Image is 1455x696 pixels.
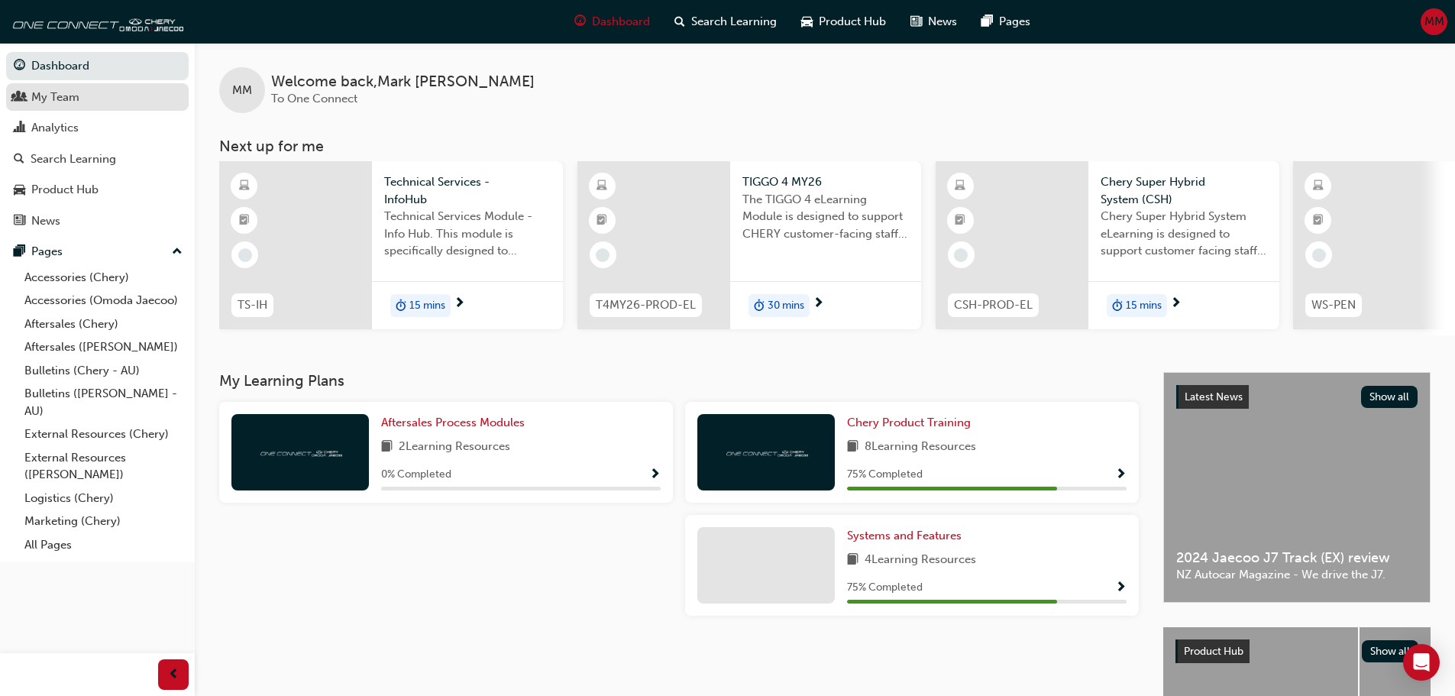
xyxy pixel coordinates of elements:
span: 75 % Completed [847,466,923,484]
button: Show all [1362,640,1419,662]
span: T4MY26-PROD-EL [596,296,696,314]
span: next-icon [454,297,465,311]
span: WS-PEN [1311,296,1356,314]
button: Pages [6,238,189,266]
span: prev-icon [168,665,179,685]
span: 2 Learning Resources [399,438,510,457]
span: 30 mins [768,297,804,315]
span: CSH-PROD-EL [954,296,1033,314]
a: Bulletins ([PERSON_NAME] - AU) [18,382,189,422]
a: External Resources (Chery) [18,422,189,446]
span: car-icon [14,183,25,197]
span: TIGGO 4 MY26 [742,173,909,191]
span: Welcome back , Mark [PERSON_NAME] [271,73,535,91]
div: Product Hub [31,181,99,199]
img: oneconnect [8,6,183,37]
span: booktick-icon [239,211,250,231]
div: Search Learning [31,151,116,168]
a: Analytics [6,114,189,142]
span: duration-icon [396,296,406,316]
span: 2024 Jaecoo J7 Track (EX) review [1176,549,1418,567]
span: learningResourceType_ELEARNING-icon [597,176,607,196]
span: booktick-icon [597,211,607,231]
span: Search Learning [691,13,777,31]
span: learningRecordVerb_NONE-icon [954,248,968,262]
span: search-icon [14,153,24,167]
button: Show Progress [1115,578,1127,597]
span: chart-icon [14,121,25,135]
span: news-icon [14,215,25,228]
div: Analytics [31,119,79,137]
span: people-icon [14,91,25,105]
a: Marketing (Chery) [18,510,189,533]
a: car-iconProduct Hub [789,6,898,37]
span: guage-icon [574,12,586,31]
h3: My Learning Plans [219,372,1139,390]
span: car-icon [801,12,813,31]
div: My Team [31,89,79,106]
span: Technical Services Module - Info Hub. This module is specifically designed to address the require... [384,208,551,260]
span: Chery Product Training [847,416,971,429]
span: learningRecordVerb_NONE-icon [238,248,252,262]
a: news-iconNews [898,6,969,37]
div: Pages [31,243,63,261]
a: All Pages [18,533,189,557]
span: MM [232,82,252,99]
a: Aftersales Process Modules [381,414,531,432]
button: Show Progress [1115,465,1127,484]
span: Product Hub [1184,645,1243,658]
a: Chery Product Training [847,414,977,432]
span: Show Progress [1115,581,1127,595]
span: Show Progress [1115,468,1127,482]
div: Open Intercom Messenger [1403,644,1440,681]
span: TS-IH [238,296,267,314]
span: next-icon [813,297,824,311]
a: Accessories (Chery) [18,266,189,290]
a: CSH-PROD-ELChery Super Hybrid System (CSH)Chery Super Hybrid System eLearning is designed to supp... [936,161,1279,329]
a: News [6,207,189,235]
span: NZ Autocar Magazine - We drive the J7. [1176,566,1418,584]
span: 8 Learning Resources [865,438,976,457]
span: To One Connect [271,92,357,105]
span: duration-icon [754,296,765,316]
span: Chery Super Hybrid System eLearning is designed to support customer facing staff with the underst... [1101,208,1267,260]
a: External Resources ([PERSON_NAME]) [18,446,189,487]
a: guage-iconDashboard [562,6,662,37]
span: 75 % Completed [847,579,923,597]
a: Dashboard [6,52,189,80]
a: Bulletins (Chery - AU) [18,359,189,383]
span: duration-icon [1112,296,1123,316]
span: learningRecordVerb_NONE-icon [596,248,609,262]
a: TS-IHTechnical Services - InfoHubTechnical Services Module - Info Hub. This module is specificall... [219,161,563,329]
button: DashboardMy TeamAnalyticsSearch LearningProduct HubNews [6,49,189,238]
span: MM [1424,13,1444,31]
span: learningRecordVerb_NONE-icon [1312,248,1326,262]
span: learningResourceType_ELEARNING-icon [955,176,965,196]
span: Dashboard [592,13,650,31]
span: book-icon [847,551,858,570]
span: Show Progress [649,468,661,482]
div: News [31,212,60,230]
span: News [928,13,957,31]
span: guage-icon [14,60,25,73]
span: 0 % Completed [381,466,451,484]
a: Product HubShow all [1175,639,1418,664]
span: 15 mins [409,297,445,315]
a: Product Hub [6,176,189,204]
span: book-icon [381,438,393,457]
span: pages-icon [14,245,25,259]
span: learningResourceType_ELEARNING-icon [239,176,250,196]
a: Logistics (Chery) [18,487,189,510]
a: My Team [6,83,189,112]
a: Aftersales ([PERSON_NAME]) [18,335,189,359]
span: search-icon [674,12,685,31]
span: 4 Learning Resources [865,551,976,570]
span: Systems and Features [847,529,962,542]
span: book-icon [847,438,858,457]
button: MM [1421,8,1447,35]
span: pages-icon [981,12,993,31]
a: pages-iconPages [969,6,1043,37]
span: Latest News [1185,390,1243,403]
